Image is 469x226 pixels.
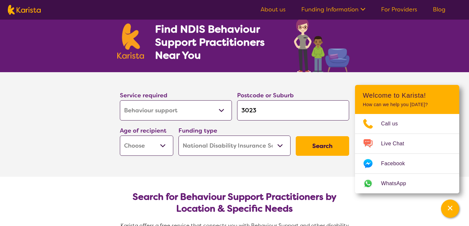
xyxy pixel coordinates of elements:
label: Postcode or Suburb [237,91,294,99]
img: behaviour-support [292,15,352,72]
h2: Search for Behaviour Support Practitioners by Location & Specific Needs [125,191,344,215]
span: Call us [381,119,406,129]
a: Blog [433,6,446,13]
a: Web link opens in a new tab. [355,174,459,193]
label: Funding type [178,127,217,135]
h2: Welcome to Karista! [363,91,451,99]
p: How can we help you [DATE]? [363,102,451,107]
h1: Find NDIS Behaviour Support Practitioners Near You [155,23,281,62]
button: Channel Menu [441,200,459,218]
a: Funding Information [301,6,365,13]
label: Age of recipient [120,127,166,135]
div: Channel Menu [355,85,459,193]
ul: Choose channel [355,114,459,193]
input: Type [237,100,349,121]
span: Facebook [381,159,413,169]
label: Service required [120,91,167,99]
a: For Providers [381,6,417,13]
span: WhatsApp [381,179,414,188]
span: Live Chat [381,139,412,149]
button: Search [296,136,349,156]
img: Karista logo [117,24,144,59]
img: Karista logo [8,5,41,15]
a: About us [261,6,286,13]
